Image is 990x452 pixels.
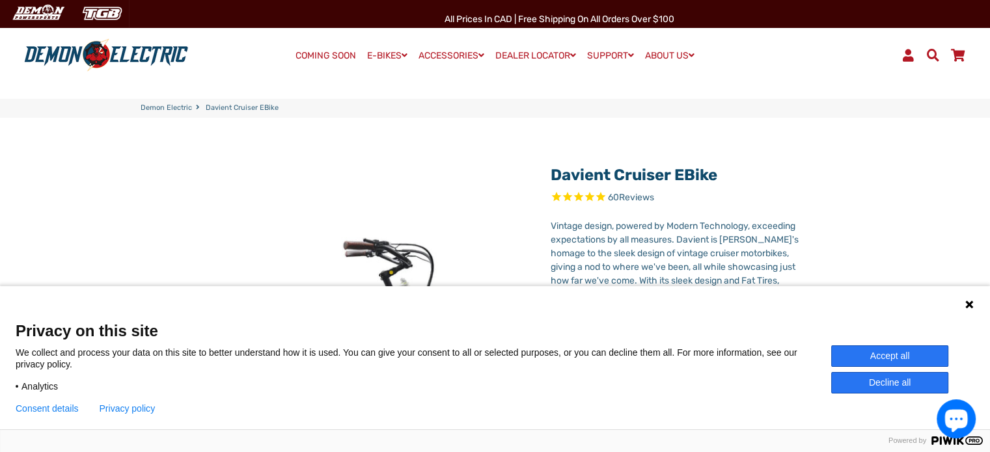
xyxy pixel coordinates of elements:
[363,46,412,65] a: E-BIKES
[16,403,79,414] button: Consent details
[883,436,931,445] span: Powered by
[21,380,58,392] span: Analytics
[933,399,980,442] inbox-online-store-chat: Shopify online store chat
[206,103,279,114] span: Davient Cruiser eBike
[619,193,654,204] span: Reviews
[491,46,581,65] a: DEALER LOCATOR
[551,166,717,184] a: Davient Cruiser eBike
[831,345,948,367] button: Accept all
[831,372,948,393] button: Decline all
[20,38,193,72] img: Demon Electric logo
[640,46,699,65] a: ABOUT US
[583,46,639,65] a: SUPPORT
[551,191,810,206] span: Rated 4.8 out of 5 stars 60 reviews
[608,193,654,204] span: 60 reviews
[16,347,831,370] p: We collect and process your data on this site to better understand how it is used. You can give y...
[291,47,361,65] a: COMING SOON
[445,14,674,25] span: All Prices in CAD | Free shipping on all orders over $100
[7,3,69,24] img: Demon Electric
[16,321,974,340] span: Privacy on this site
[414,46,489,65] a: ACCESSORIES
[76,3,129,24] img: TGB Canada
[100,403,156,414] a: Privacy policy
[141,103,192,114] a: Demon Electric
[551,219,810,356] p: Vintage design, powered by Modern Technology, exceeding expectations by all measures. Davient is ...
